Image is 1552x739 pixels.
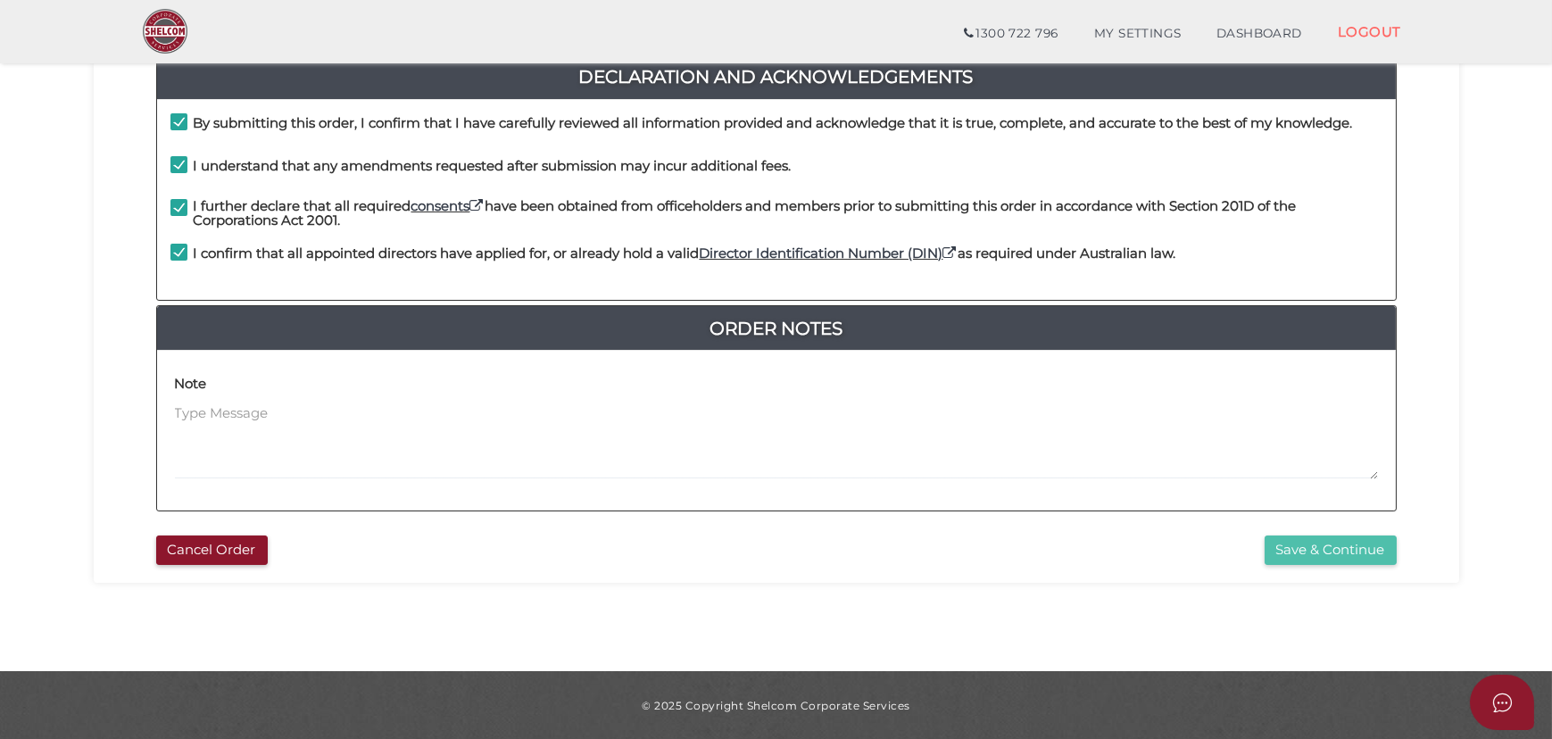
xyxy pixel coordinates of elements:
h4: By submitting this order, I confirm that I have carefully reviewed all information provided and a... [194,116,1353,131]
button: Cancel Order [156,536,268,565]
div: © 2025 Copyright Shelcom Corporate Services [107,698,1446,713]
a: LOGOUT [1320,13,1419,50]
a: Declaration And Acknowledgements [157,62,1396,91]
h4: I confirm that all appointed directors have applied for, or already hold a valid as required unde... [194,246,1176,262]
a: Director Identification Number (DIN) [700,245,959,262]
a: MY SETTINGS [1076,16,1199,52]
h4: I understand that any amendments requested after submission may incur additional fees. [194,159,792,174]
button: Save & Continue [1265,536,1397,565]
h4: Note [175,377,207,392]
a: DASHBOARD [1199,16,1320,52]
a: 1300 722 796 [946,16,1075,52]
h4: I further declare that all required have been obtained from officeholders and members prior to su... [194,199,1382,228]
a: consents [411,197,486,214]
a: Order Notes [157,314,1396,343]
button: Open asap [1470,675,1534,730]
